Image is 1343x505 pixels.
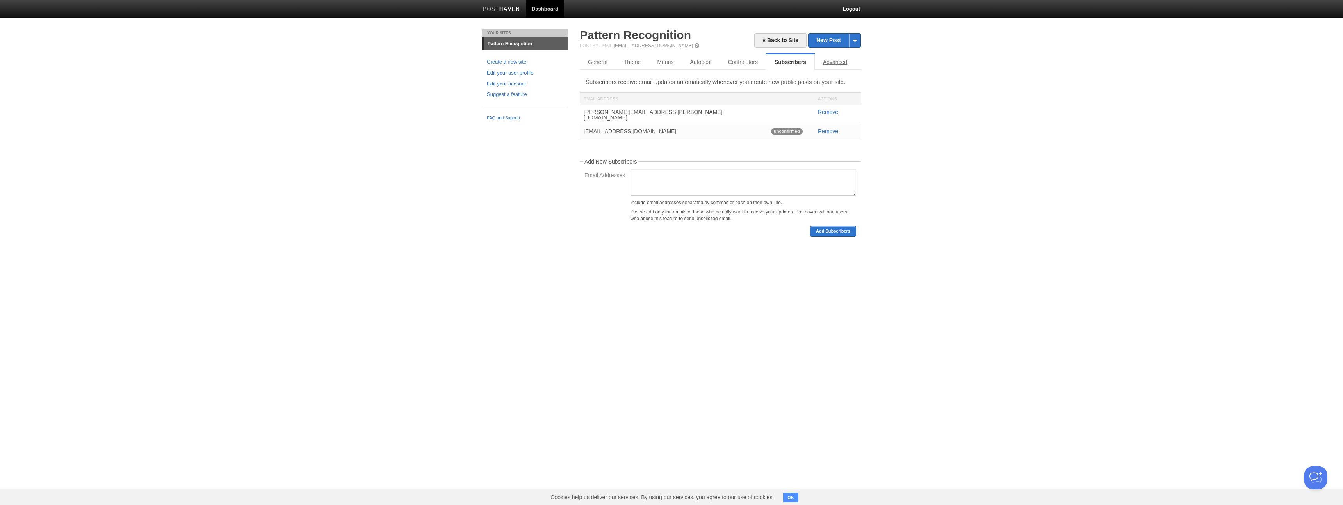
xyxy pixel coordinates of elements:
li: Your Sites [482,29,568,37]
a: Pattern Recognition [484,37,568,50]
a: Autopost [682,54,720,70]
a: Advanced [815,54,855,70]
span: Cookies help us deliver our services. By using our services, you agree to our use of cookies. [543,489,782,505]
a: Remove [818,109,838,115]
a: Edit your user profile [487,69,563,77]
button: Add Subscribers [810,226,856,237]
a: Pattern Recognition [580,28,691,41]
a: [EMAIL_ADDRESS][DOMAIN_NAME] [614,43,693,48]
label: Email Addresses [584,172,626,180]
div: Actions [814,93,861,105]
div: Email Address [580,93,767,105]
a: Contributors [720,54,766,70]
a: New Post [809,34,860,47]
a: Menus [649,54,682,70]
a: « Back to Site [754,33,807,48]
a: FAQ and Support [487,115,563,122]
div: [PERSON_NAME][EMAIL_ADDRESS][PERSON_NAME][DOMAIN_NAME] [580,105,767,124]
img: Posthaven-bar [483,7,520,12]
p: Subscribers receive email updates automatically whenever you create new public posts on your site. [586,78,855,86]
a: Create a new site [487,58,563,66]
iframe: Help Scout Beacon - Open [1304,466,1327,489]
a: General [580,54,616,70]
div: Include email addresses separated by commas or each on their own line. [631,200,856,205]
div: [EMAIL_ADDRESS][DOMAIN_NAME] [580,124,767,138]
span: unconfirmed [771,128,803,135]
legend: Add New Subscribers [583,159,638,164]
a: Remove [818,128,838,134]
a: Theme [616,54,649,70]
a: Subscribers [766,54,815,70]
button: OK [783,493,798,502]
a: Edit your account [487,80,563,88]
a: Suggest a feature [487,91,563,99]
p: Please add only the emails of those who actually want to receive your updates. Posthaven will ban... [631,209,856,222]
span: Post by Email [580,43,612,48]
